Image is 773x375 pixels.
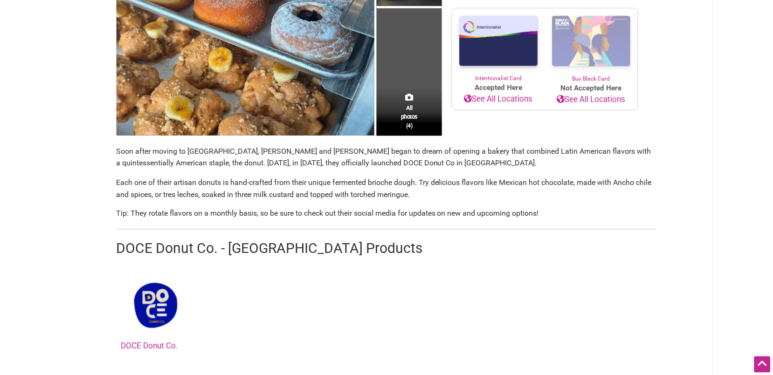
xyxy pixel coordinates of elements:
div: Scroll Back to Top [754,356,771,373]
a: Buy Black Card [545,8,638,83]
h2: DOCE Donut Co. - [GEOGRAPHIC_DATA] Products [116,239,657,259]
span: Not Accepted Here [545,83,638,94]
a: Intentionalist Card [452,8,545,82]
span: Accepted Here [452,82,545,93]
span: All photos (4) [401,103,418,130]
p: Each one of their artisan donuts is hand-crafted from their unique fermented brioche dough. Try d... [116,177,657,200]
img: Intentionalist Card [452,8,545,74]
a: See All Locations [452,93,545,105]
p: Soon after moving to [GEOGRAPHIC_DATA], [PERSON_NAME] and [PERSON_NAME] began to dream of opening... [116,145,657,169]
img: Buy Black Card [545,8,638,75]
a: See All Locations [545,94,638,106]
a: DOCE Donut Co. [121,271,191,351]
p: Tip: They rotate flavors on a monthly basis, so be sure to check out their social media for updat... [116,208,657,220]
